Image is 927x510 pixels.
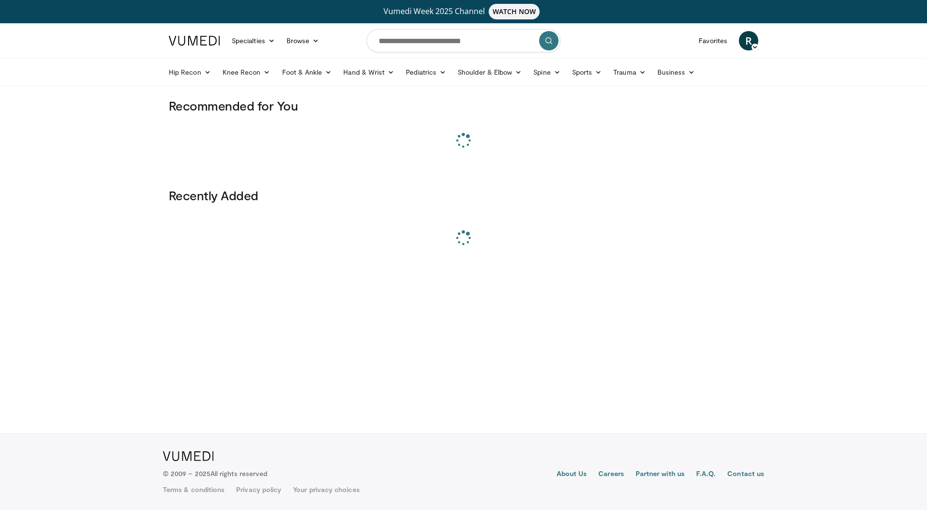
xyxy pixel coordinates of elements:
a: Partner with us [636,469,685,480]
a: Terms & conditions [163,485,224,494]
input: Search topics, interventions [367,29,560,52]
a: Hip Recon [163,63,217,82]
a: Spine [527,63,566,82]
a: Sports [566,63,608,82]
span: All rights reserved [210,469,267,478]
a: About Us [557,469,587,480]
a: Pediatrics [400,63,452,82]
a: Shoulder & Elbow [452,63,527,82]
a: Your privacy choices [293,485,359,494]
p: © 2009 – 2025 [163,469,267,478]
a: F.A.Q. [696,469,716,480]
span: WATCH NOW [489,4,540,19]
a: Contact us [727,469,764,480]
a: Browse [281,31,325,50]
h3: Recommended for You [169,98,758,113]
img: VuMedi Logo [169,36,220,46]
a: Specialties [226,31,281,50]
a: Favorites [693,31,733,50]
a: Careers [598,469,624,480]
a: Hand & Wrist [337,63,400,82]
a: R [739,31,758,50]
a: Privacy policy [236,485,281,494]
a: Foot & Ankle [276,63,338,82]
img: VuMedi Logo [163,451,214,461]
a: Trauma [607,63,652,82]
a: Knee Recon [217,63,276,82]
h3: Recently Added [169,188,758,203]
a: Vumedi Week 2025 ChannelWATCH NOW [170,4,757,19]
a: Business [652,63,701,82]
